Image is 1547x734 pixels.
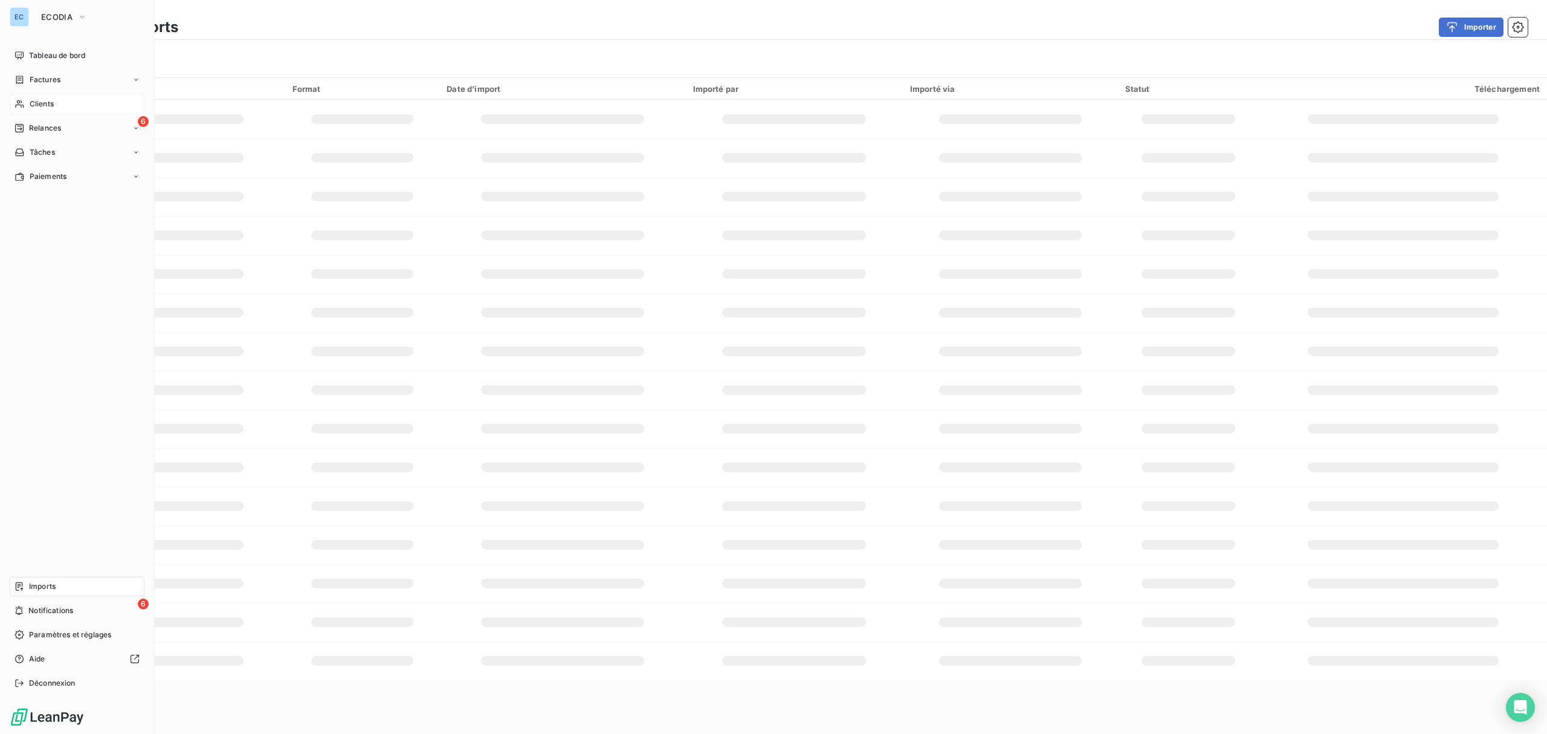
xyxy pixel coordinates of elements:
[10,7,29,27] div: EC
[30,147,55,158] span: Tâches
[910,84,1111,94] div: Importé via
[30,171,66,182] span: Paiements
[29,581,56,592] span: Imports
[10,649,144,669] a: Aide
[1439,18,1503,37] button: Importer
[292,84,433,94] div: Format
[1506,693,1535,722] div: Open Intercom Messenger
[447,84,678,94] div: Date d’import
[41,12,73,22] span: ECODIA
[1125,84,1252,94] div: Statut
[30,99,54,109] span: Clients
[29,678,76,689] span: Déconnexion
[29,654,45,664] span: Aide
[58,83,278,94] div: Import
[29,50,85,61] span: Tableau de bord
[10,707,85,727] img: Logo LeanPay
[693,84,896,94] div: Importé par
[138,116,149,127] span: 6
[28,605,73,616] span: Notifications
[1267,84,1540,94] div: Téléchargement
[138,599,149,609] span: 6
[29,629,111,640] span: Paramètres et réglages
[29,123,61,134] span: Relances
[30,74,60,85] span: Factures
